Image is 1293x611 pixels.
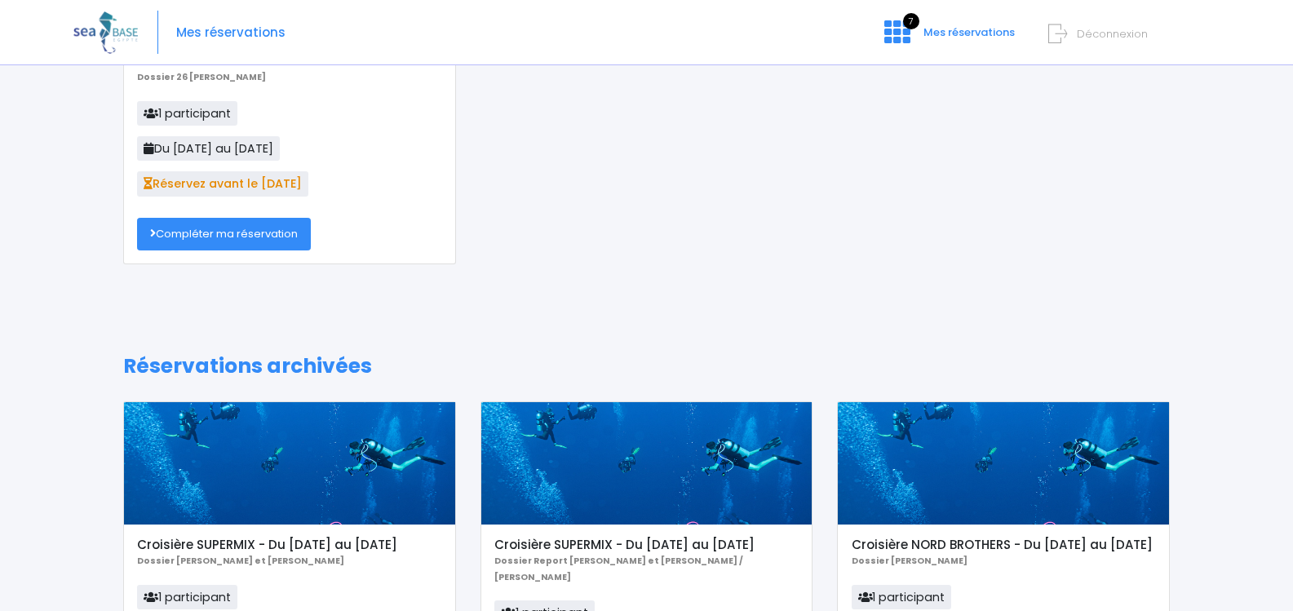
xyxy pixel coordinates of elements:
span: 1 participant [137,101,237,126]
h5: Croisière SUPERMIX - Du [DATE] au [DATE] [137,538,441,552]
span: Mes réservations [923,24,1015,40]
a: Compléter ma réservation [137,218,311,250]
a: 7 Mes réservations [871,30,1025,46]
span: 1 participant [137,585,237,609]
h1: Réservations archivées [123,354,1170,379]
b: Dossier [PERSON_NAME] [852,555,968,567]
span: 7 [903,13,919,29]
h5: Croisière NORD BROTHERS - Du [DATE] au [DATE] [852,538,1156,552]
b: Dossier 26 [PERSON_NAME] [137,71,266,83]
h5: Croisière SUPERMIX - Du [DATE] au [DATE] [494,538,799,552]
b: Dossier Report [PERSON_NAME] et [PERSON_NAME] / [PERSON_NAME] [494,555,743,583]
span: 1 participant [852,585,952,609]
b: Dossier [PERSON_NAME] et [PERSON_NAME] [137,555,344,567]
span: Réservez avant le [DATE] [137,171,308,196]
span: Du [DATE] au [DATE] [137,136,280,161]
span: Déconnexion [1077,26,1148,42]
